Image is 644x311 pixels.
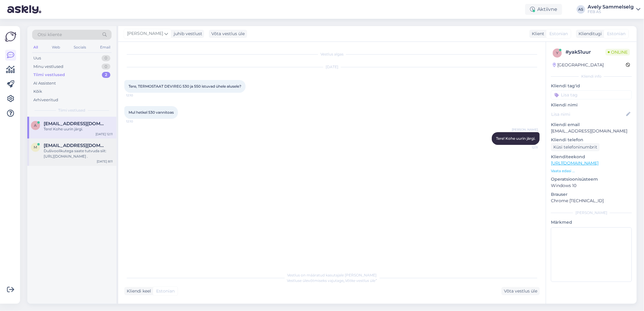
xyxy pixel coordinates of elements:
[171,31,202,37] div: juhib vestlust
[124,64,540,70] div: [DATE]
[59,108,86,113] span: Tiimi vestlused
[588,9,634,14] div: FEB AS
[551,154,632,160] p: Klienditeekond
[33,80,56,86] div: AI Assistent
[588,5,640,14] a: Avely SammelselgFEB AS
[96,132,113,136] div: [DATE] 12:11
[51,43,61,51] div: Web
[496,136,535,141] span: Tere! Kohe uurin järgi.
[44,143,107,148] span: mart.lensment@gmail.com
[287,278,377,283] span: Vestluse ülevõtmiseks vajutage
[33,97,58,103] div: Arhiveeritud
[529,31,544,37] div: Klient
[102,55,110,61] div: 0
[126,119,149,124] span: 12:10
[551,90,632,99] input: Lisa tag
[551,168,632,174] p: Vaata edasi ...
[33,55,41,61] div: Uus
[501,287,540,295] div: Võta vestlus üle
[34,123,37,128] span: a
[551,128,632,134] p: [EMAIL_ADDRESS][DOMAIN_NAME]
[44,121,107,126] span: alari.tamm@gmail.com
[124,52,540,57] div: Vestlus algas
[33,72,65,78] div: Tiimi vestlused
[99,43,112,51] div: Email
[72,43,87,51] div: Socials
[549,31,568,37] span: Estonian
[129,110,174,115] span: Mul hetkel 530 vannitoas
[551,74,632,79] div: Kliendi info
[124,288,151,294] div: Kliendi keel
[512,127,538,132] span: [PERSON_NAME]
[38,32,62,38] span: Otsi kliente
[44,126,113,132] div: Tere! Kohe uurin järgi.
[156,288,175,294] span: Estonian
[102,64,110,70] div: 0
[34,145,37,149] span: m
[556,51,558,55] span: y
[551,219,632,226] p: Märkmed
[551,122,632,128] p: Kliendi email
[5,31,16,42] img: Askly Logo
[551,198,632,204] p: Chrome [TECHNICAL_ID]
[126,93,149,98] span: 12:10
[605,49,630,55] span: Online
[588,5,634,9] div: Avely Sammelselg
[33,64,63,70] div: Minu vestlused
[344,278,377,283] i: „Võtke vestlus üle”
[33,89,42,95] div: Kõik
[551,210,632,216] div: [PERSON_NAME]
[44,148,113,159] div: Dušivoolikutega saate tutvuda siit: [URL][DOMAIN_NAME] .
[525,4,562,15] div: Aktiivne
[551,137,632,143] p: Kliendi telefon
[515,145,538,150] span: 12:11
[209,30,247,38] div: Võta vestlus üle
[551,83,632,89] p: Kliendi tag'id
[32,43,39,51] div: All
[553,62,604,68] div: [GEOGRAPHIC_DATA]
[102,72,110,78] div: 2
[551,102,632,108] p: Kliendi nimi
[551,191,632,198] p: Brauser
[551,111,625,118] input: Lisa nimi
[577,5,585,14] div: AS
[97,159,113,164] div: [DATE] 8:11
[287,273,377,277] span: Vestlus on määratud kasutajale [PERSON_NAME]
[565,48,605,56] div: # yak51uur
[607,31,626,37] span: Estonian
[551,160,599,166] a: [URL][DOMAIN_NAME]
[551,143,600,151] div: Küsi telefoninumbrit
[127,30,163,37] span: [PERSON_NAME]
[129,84,241,89] span: Tere, TERMOSTAAT DEVIREG 530 ja 550 istuvad ühele alusele?
[551,176,632,182] p: Operatsioonisüsteem
[551,182,632,189] p: Windows 10
[576,31,602,37] div: Klienditugi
